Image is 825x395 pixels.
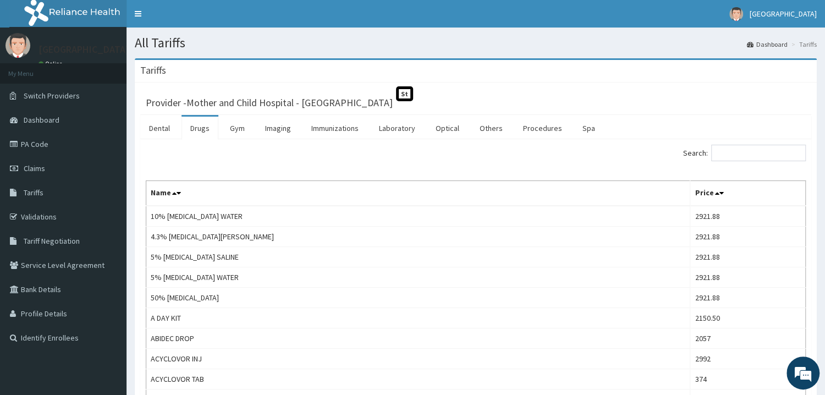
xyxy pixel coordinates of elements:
[396,86,413,101] span: St
[146,98,393,108] h3: Provider - Mother and Child Hospital - [GEOGRAPHIC_DATA]
[182,117,218,140] a: Drugs
[20,55,45,83] img: d_794563401_company_1708531726252_794563401
[690,308,806,328] td: 2150.50
[690,328,806,349] td: 2057
[690,181,806,206] th: Price
[690,227,806,247] td: 2921.88
[180,6,207,32] div: Minimize live chat window
[690,206,806,227] td: 2921.88
[140,65,166,75] h3: Tariffs
[38,45,129,54] p: [GEOGRAPHIC_DATA]
[5,33,30,58] img: User Image
[146,267,690,288] td: 5% [MEDICAL_DATA] WATER
[57,62,185,76] div: Chat with us now
[221,117,254,140] a: Gym
[24,115,59,125] span: Dashboard
[690,369,806,389] td: 374
[146,181,690,206] th: Name
[683,145,806,161] label: Search:
[370,117,424,140] a: Laboratory
[711,145,806,161] input: Search:
[750,9,817,19] span: [GEOGRAPHIC_DATA]
[5,271,210,310] textarea: Type your message and hit 'Enter'
[146,369,690,389] td: ACYCLOVOR TAB
[690,349,806,369] td: 2992
[146,328,690,349] td: ABIDEC DROP
[24,188,43,197] span: Tariffs
[24,91,80,101] span: Switch Providers
[574,117,604,140] a: Spa
[514,117,571,140] a: Procedures
[146,206,690,227] td: 10% [MEDICAL_DATA] WATER
[146,308,690,328] td: A DAY KIT
[789,40,817,49] li: Tariffs
[146,349,690,369] td: ACYCLOVOR INJ
[690,288,806,308] td: 2921.88
[24,236,80,246] span: Tariff Negotiation
[140,117,179,140] a: Dental
[747,40,788,49] a: Dashboard
[256,117,300,140] a: Imaging
[302,117,367,140] a: Immunizations
[471,117,512,140] a: Others
[38,60,65,68] a: Online
[690,267,806,288] td: 2921.88
[146,288,690,308] td: 50% [MEDICAL_DATA]
[24,163,45,173] span: Claims
[427,117,468,140] a: Optical
[146,247,690,267] td: 5% [MEDICAL_DATA] SALINE
[690,247,806,267] td: 2921.88
[729,7,743,21] img: User Image
[135,36,817,50] h1: All Tariffs
[146,227,690,247] td: 4.3% [MEDICAL_DATA][PERSON_NAME]
[64,124,152,235] span: We're online!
